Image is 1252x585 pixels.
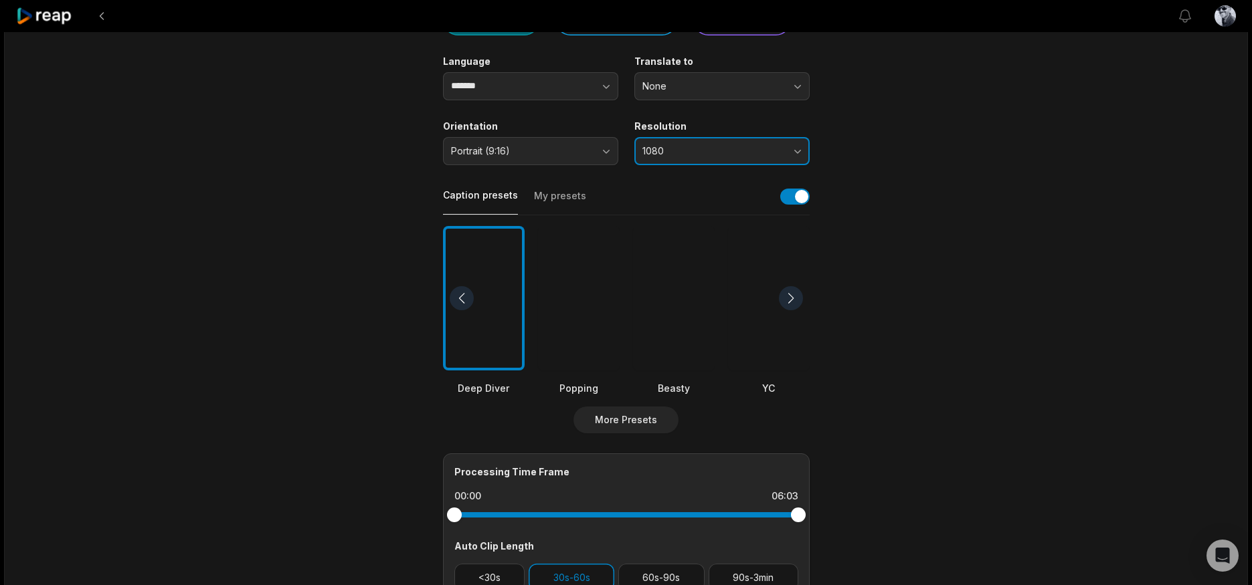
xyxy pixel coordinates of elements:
div: Deep Diver [443,381,525,395]
button: Portrait (9:16) [443,137,618,165]
button: 1080 [634,137,810,165]
span: None [642,80,783,92]
div: Popping [538,381,620,395]
span: 1080 [642,145,783,157]
label: Resolution [634,120,810,132]
div: YC [728,381,810,395]
label: Language [443,55,618,68]
label: Translate to [634,55,810,68]
label: Orientation [443,120,618,132]
div: Open Intercom Messenger [1206,540,1239,572]
button: None [634,72,810,100]
div: 06:03 [772,489,798,503]
button: Caption presets [443,189,518,215]
div: Auto Clip Length [454,539,798,553]
button: My presets [534,189,586,215]
div: Beasty [633,381,715,395]
div: Processing Time Frame [454,465,798,479]
div: 00:00 [454,489,481,503]
button: More Presets [573,406,679,433]
span: Portrait (9:16) [451,145,592,157]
